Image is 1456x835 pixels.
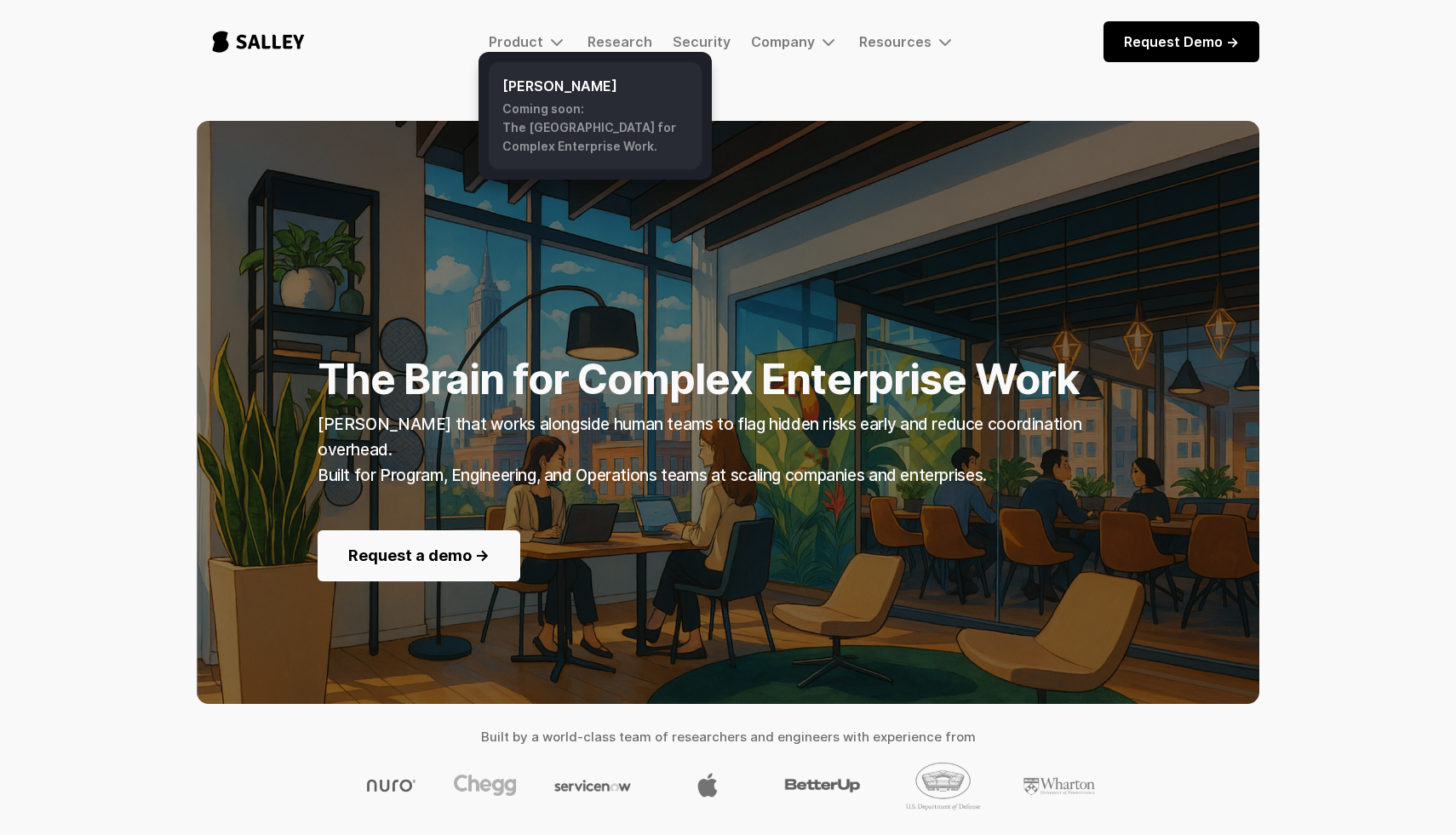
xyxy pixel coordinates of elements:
[489,31,567,52] div: Product
[318,415,1081,485] strong: [PERSON_NAME] that works alongside human teams to flag hidden risks early and reduce coordination...
[1103,21,1259,62] a: Request Demo ->
[859,31,955,52] div: Resources
[479,52,712,180] nav: Product
[588,33,652,50] a: Research
[197,14,320,70] a: home
[673,33,731,50] a: Security
[489,33,543,50] div: Product
[859,33,931,50] div: Resources
[318,354,1080,404] strong: The Brain for Complex Enterprise Work
[318,530,520,581] a: Request a demo ->
[502,76,688,96] h6: [PERSON_NAME]
[197,724,1259,750] h4: Built by a world-class team of researchers and engineers with experience from
[489,62,702,169] a: [PERSON_NAME]Coming soon:The [GEOGRAPHIC_DATA] for Complex Enterprise Work.
[751,33,815,50] div: Company
[751,31,839,52] div: Company
[502,100,688,156] div: Coming soon: The [GEOGRAPHIC_DATA] for Complex Enterprise Work.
